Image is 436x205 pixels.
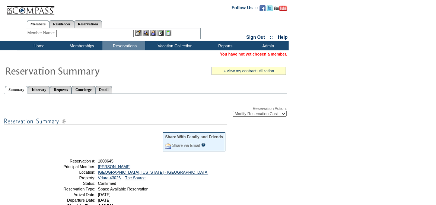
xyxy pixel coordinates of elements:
a: The Source [125,176,146,180]
a: Requests [50,86,71,94]
a: Help [278,35,287,40]
div: Member Name: [28,30,56,36]
a: [GEOGRAPHIC_DATA], [US_STATE] - [GEOGRAPHIC_DATA] [98,170,209,174]
img: b_edit.gif [135,30,141,36]
a: Members [27,20,50,28]
img: Impersonate [150,30,156,36]
a: [PERSON_NAME] [98,164,131,169]
a: Become our fan on Facebook [260,7,265,12]
div: Reservation Action: [4,106,287,117]
td: Reports [203,41,246,50]
input: What is this? [201,143,206,147]
td: Admin [246,41,289,50]
a: Subscribe to our YouTube Channel [274,7,287,12]
span: :: [270,35,273,40]
td: Property: [42,176,95,180]
img: Subscribe to our YouTube Channel [274,6,287,11]
span: [DATE] [98,192,111,197]
td: Follow Us :: [232,4,258,13]
img: Reservaton Summary [5,63,154,78]
img: Follow us on Twitter [267,5,273,11]
a: Reservations [74,20,102,28]
td: Reservation Type: [42,187,95,191]
a: Vdara 43026 [98,176,121,180]
a: Sign Out [246,35,265,40]
td: Location: [42,170,95,174]
a: Summary [5,86,28,94]
a: » view my contract utilization [223,69,274,73]
img: Reservations [157,30,164,36]
div: Share With Family and Friends [165,135,223,139]
td: Status: [42,181,95,186]
td: Principal Member: [42,164,95,169]
td: Home [17,41,60,50]
img: View [143,30,149,36]
span: Space Available Reservation [98,187,148,191]
a: Detail [95,86,112,94]
a: Residences [49,20,74,28]
td: Reservations [102,41,145,50]
a: Itinerary [28,86,50,94]
img: b_calculator.gif [165,30,171,36]
img: subTtlResSummary.gif [4,117,227,126]
span: [DATE] [98,198,111,202]
a: Follow us on Twitter [267,7,273,12]
a: Concierge [71,86,95,94]
span: Confirmed [98,181,116,186]
span: You have not yet chosen a member. [220,52,287,56]
td: Arrival Date: [42,192,95,197]
td: Vacation Collection [145,41,203,50]
td: Reservation #: [42,159,95,163]
td: Departure Date: [42,198,95,202]
span: 1808645 [98,159,114,163]
td: Memberships [60,41,102,50]
a: Share via Email [172,143,200,148]
img: Become our fan on Facebook [260,5,265,11]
